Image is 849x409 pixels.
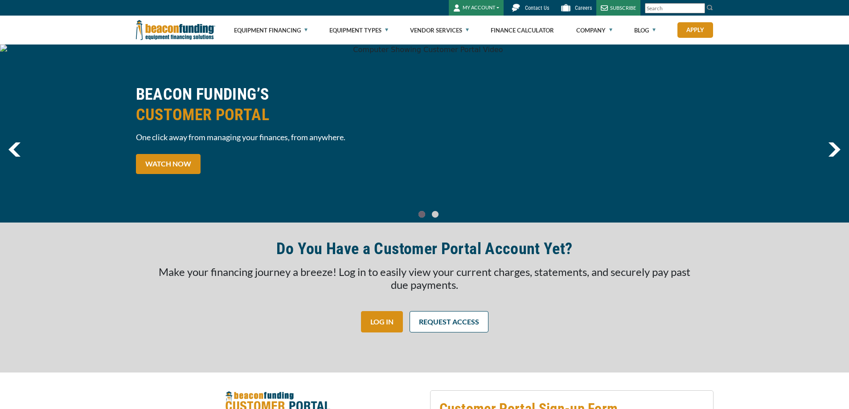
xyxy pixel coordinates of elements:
img: Search [706,4,714,11]
a: previous [8,142,21,157]
a: Equipment Types [329,16,388,45]
span: Careers [575,5,592,11]
a: next [828,142,841,157]
a: LOG IN [361,311,403,332]
a: REQUEST ACCESS [410,311,488,332]
h2: BEACON FUNDING’S [136,84,419,125]
a: Go To Slide 0 [417,211,427,218]
a: Clear search text [696,5,703,12]
a: Finance Calculator [491,16,554,45]
input: Search [645,3,705,13]
a: Blog [634,16,656,45]
a: Apply [677,22,713,38]
h2: Do You Have a Customer Portal Account Yet? [276,239,572,259]
img: Beacon Funding Corporation logo [136,16,215,45]
img: Right Navigator [828,142,841,157]
a: Vendor Services [410,16,469,45]
span: Contact Us [525,5,549,11]
a: Go To Slide 1 [430,211,441,218]
img: Left Navigator [8,142,21,157]
a: Company [576,16,612,45]
a: Equipment Financing [234,16,308,45]
span: CUSTOMER PORTAL [136,105,419,125]
span: Make your financing journey a breeze! Log in to easily view your current charges, statements, and... [159,265,690,291]
a: WATCH NOW [136,154,201,174]
span: One click away from managing your finances, from anywhere. [136,132,419,143]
